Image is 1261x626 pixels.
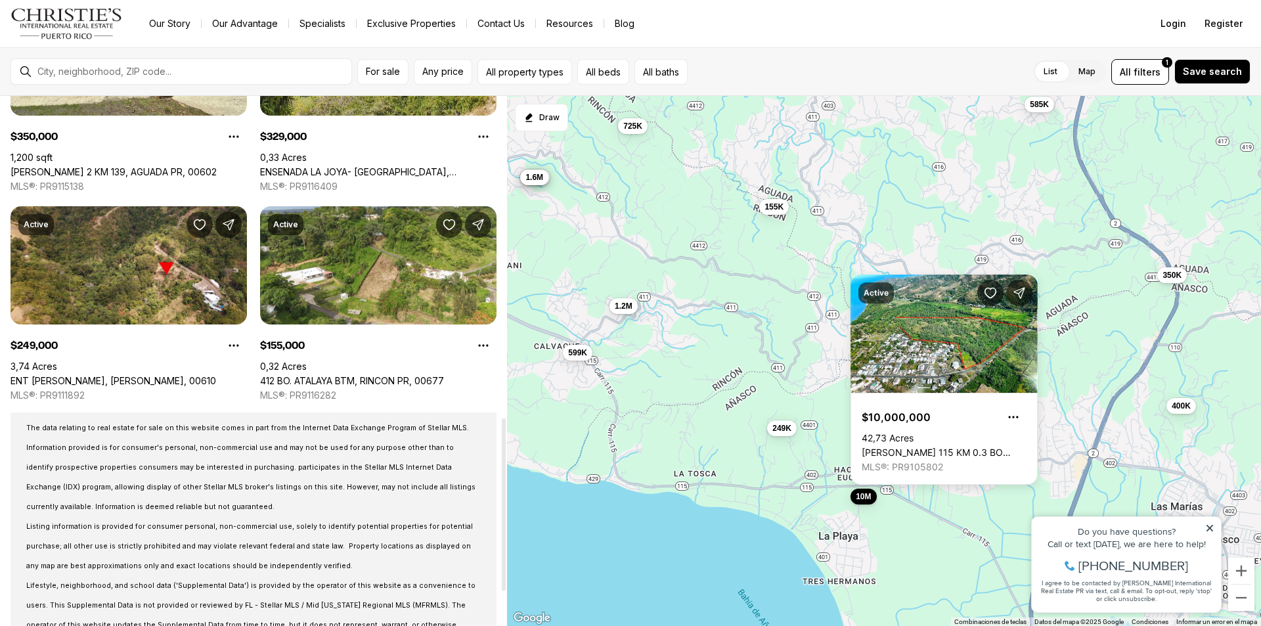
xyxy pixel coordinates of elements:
button: Acercar [1228,558,1254,584]
button: For sale [357,59,409,85]
button: Property options [470,123,497,150]
a: Blog [604,14,645,33]
button: Alejar [1228,585,1254,611]
a: CARR 115 KM 0.3 BO PLAYA, ANASCO PR, 00610 [862,447,1027,458]
button: 725K [618,118,648,134]
button: Property options [221,332,247,359]
button: All baths [634,59,688,85]
button: Property options [470,332,497,359]
button: Share Property [465,212,491,238]
span: For sale [366,66,400,77]
button: Login [1153,11,1194,37]
button: Save Property: 412 BO. ATALAYA BTM [436,212,462,238]
span: 1.6M [525,172,543,183]
span: The data relating to real estate for sale on this website comes in part from the Internet Data Ex... [26,424,476,511]
button: 585K [1025,97,1054,112]
button: Contact Us [467,14,535,33]
span: Listing information is provided for consumer personal, non-commercial use, solely to identify pot... [26,522,473,570]
a: Our Story [139,14,201,33]
a: Condiciones (se abre en una nueva pestaña) [1132,618,1168,625]
a: Resources [536,14,604,33]
a: Specialists [289,14,356,33]
span: filters [1134,65,1161,79]
span: 1 [1166,57,1168,68]
div: Do you have questions? [14,30,190,39]
span: Datos del mapa ©2025 Google [1034,618,1124,625]
button: 1.6M [520,169,548,185]
span: Login [1161,18,1186,29]
button: 155K [759,199,789,215]
span: 249K [772,423,791,434]
span: [PHONE_NUMBER] [54,62,164,75]
span: I agree to be contacted by [PERSON_NAME] International Real Estate PR via text, call & email. To ... [16,81,187,106]
p: Active [864,288,889,298]
a: Our Advantage [202,14,288,33]
button: Allfilters1 [1111,59,1169,85]
span: 155K [764,202,784,212]
button: 400K [1166,398,1196,414]
button: 599K [563,345,592,361]
span: 1.2M [615,301,632,311]
span: Any price [422,66,464,77]
button: Share Property [1006,280,1032,306]
span: 599K [568,347,587,358]
a: ENSENADA LA JOYA- TRES PALMAS TROPICAL ESTATES, RINCON PR, 00677 [260,166,497,178]
a: Informar un error en el mapa [1176,618,1257,625]
a: 412 BO. ATALAYA BTM, RINCON PR, 00677 [260,375,444,387]
img: logo [11,8,123,39]
button: Start drawing [515,104,568,131]
button: Save Property: CARR 115 KM 0.3 BO PLAYA [977,280,1004,306]
span: Save search [1183,66,1242,77]
span: 585K [1030,99,1049,110]
button: 1.2M [609,298,638,314]
a: ENT LA FERRAR, ANASCO PR, 00610 [11,375,216,387]
label: List [1033,60,1068,83]
button: Share Property [215,212,242,238]
button: Any price [414,59,472,85]
button: Property options [1000,404,1027,430]
button: Register [1197,11,1250,37]
span: 400K [1172,401,1191,411]
span: 725K [623,121,642,131]
a: Exclusive Properties [357,14,466,33]
span: All [1120,65,1131,79]
button: 350K [1157,267,1187,283]
button: Save search [1174,59,1250,84]
button: Property options [221,123,247,150]
button: Save Property: ENT LA FERRAR [187,212,213,238]
div: Call or text [DATE], we are here to help! [14,42,190,51]
button: 249K [767,420,797,436]
button: 10M [851,489,876,504]
button: All property types [477,59,572,85]
button: All beds [577,59,629,85]
a: Carr 2 KM 139, AGUADA PR, 00602 [11,166,217,178]
label: Map [1068,60,1106,83]
p: Active [24,219,49,230]
p: Active [273,219,298,230]
span: 350K [1162,270,1182,280]
span: 10M [856,491,871,502]
span: Register [1205,18,1243,29]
